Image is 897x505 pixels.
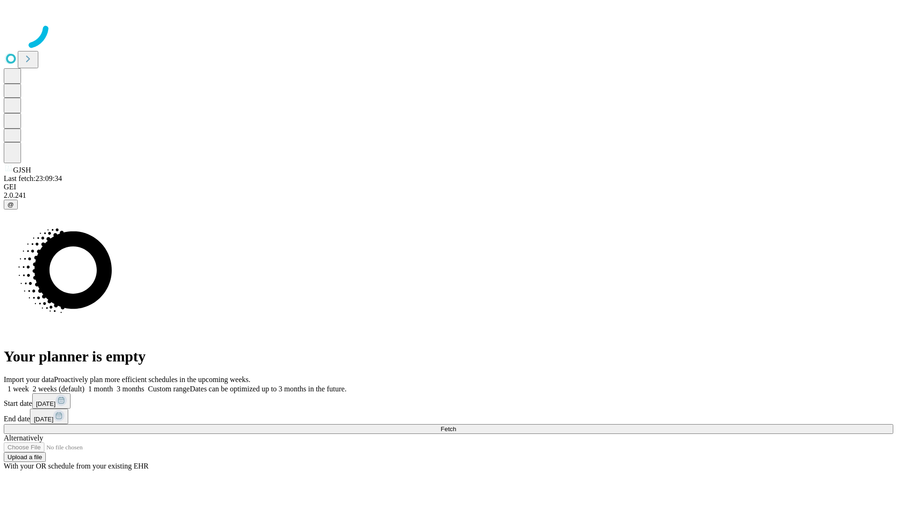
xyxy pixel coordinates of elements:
[4,434,43,442] span: Alternatively
[4,375,54,383] span: Import your data
[33,385,85,393] span: 2 weeks (default)
[4,348,893,365] h1: Your planner is empty
[13,166,31,174] span: GJSH
[117,385,144,393] span: 3 months
[7,201,14,208] span: @
[4,200,18,209] button: @
[4,452,46,462] button: Upload a file
[7,385,29,393] span: 1 week
[4,183,893,191] div: GEI
[4,393,893,409] div: Start date
[441,426,456,433] span: Fetch
[36,400,56,407] span: [DATE]
[4,462,149,470] span: With your OR schedule from your existing EHR
[4,409,893,424] div: End date
[88,385,113,393] span: 1 month
[4,424,893,434] button: Fetch
[34,416,53,423] span: [DATE]
[30,409,68,424] button: [DATE]
[54,375,250,383] span: Proactively plan more efficient schedules in the upcoming weeks.
[32,393,71,409] button: [DATE]
[4,174,62,182] span: Last fetch: 23:09:34
[190,385,346,393] span: Dates can be optimized up to 3 months in the future.
[148,385,190,393] span: Custom range
[4,191,893,200] div: 2.0.241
